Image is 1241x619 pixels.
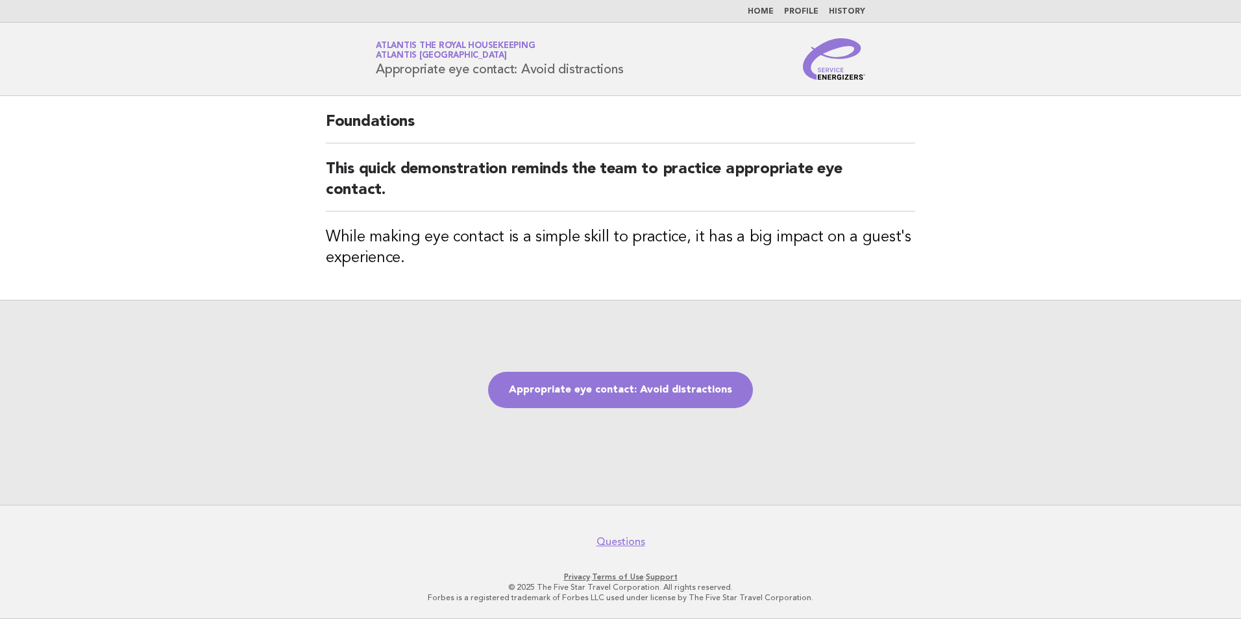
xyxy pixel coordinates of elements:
span: Atlantis [GEOGRAPHIC_DATA] [376,52,507,60]
a: Questions [596,535,645,548]
a: Atlantis the Royal HousekeepingAtlantis [GEOGRAPHIC_DATA] [376,42,535,60]
a: History [829,8,865,16]
a: Terms of Use [592,572,644,581]
h2: Foundations [326,112,915,143]
a: Privacy [564,572,590,581]
p: © 2025 The Five Star Travel Corporation. All rights reserved. [223,582,1018,592]
a: Appropriate eye contact: Avoid distractions [488,372,753,408]
img: Service Energizers [803,38,865,80]
h3: While making eye contact is a simple skill to practice, it has a big impact on a guest's experience. [326,227,915,269]
h1: Appropriate eye contact: Avoid distractions [376,42,623,76]
p: Forbes is a registered trademark of Forbes LLC used under license by The Five Star Travel Corpora... [223,592,1018,603]
p: · · [223,572,1018,582]
h2: This quick demonstration reminds the team to practice appropriate eye contact. [326,159,915,212]
a: Support [646,572,678,581]
a: Home [748,8,774,16]
a: Profile [784,8,818,16]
